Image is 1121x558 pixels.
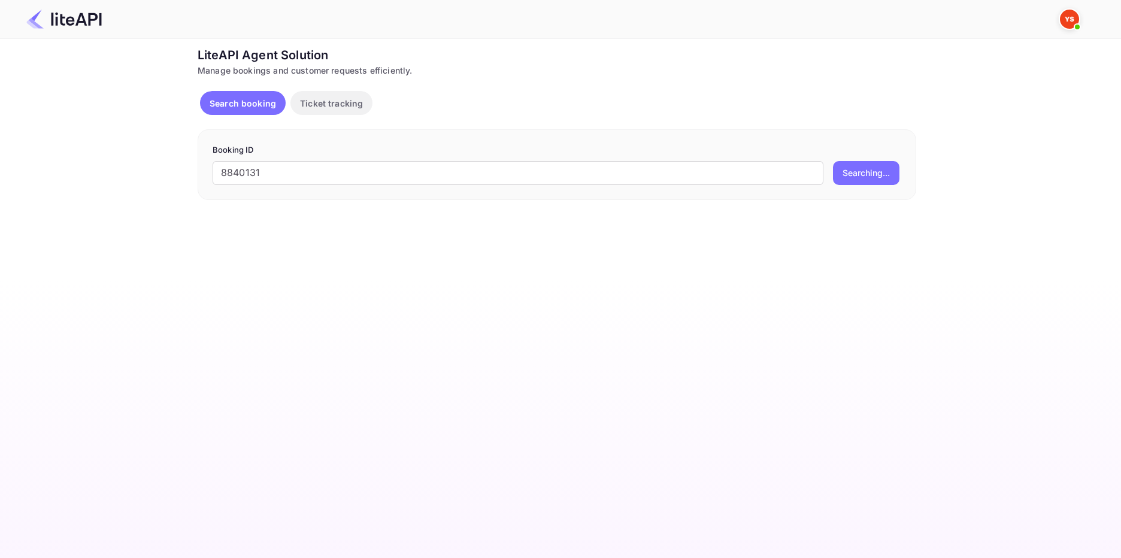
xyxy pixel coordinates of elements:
[198,46,916,64] div: LiteAPI Agent Solution
[300,97,363,110] p: Ticket tracking
[198,64,916,77] div: Manage bookings and customer requests efficiently.
[213,144,901,156] p: Booking ID
[833,161,899,185] button: Searching...
[26,10,102,29] img: LiteAPI Logo
[1060,10,1079,29] img: Yandex Support
[210,97,276,110] p: Search booking
[213,161,823,185] input: Enter Booking ID (e.g., 63782194)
